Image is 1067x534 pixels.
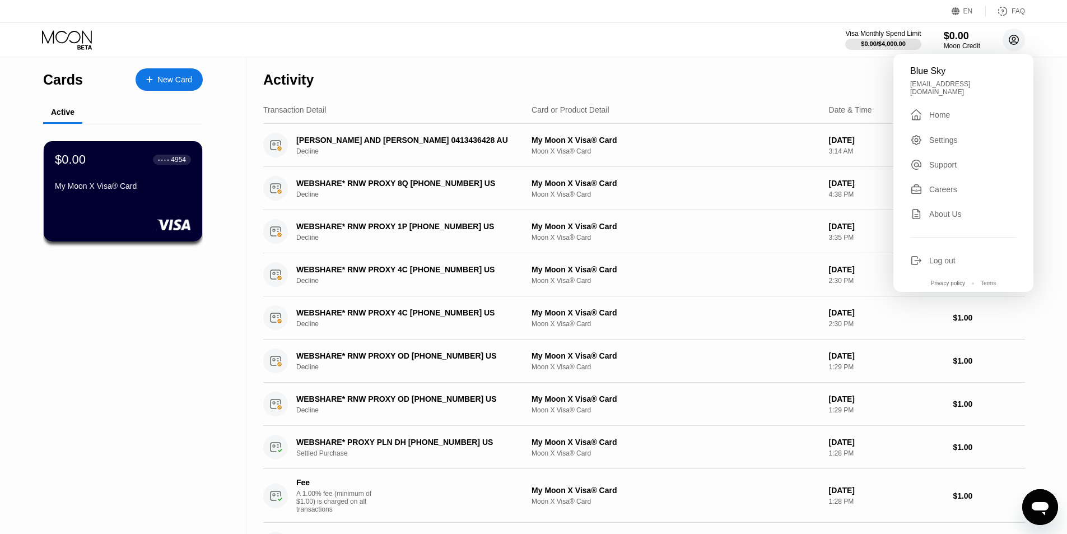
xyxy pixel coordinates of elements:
div: WEBSHARE* RNW PROXY OD [PHONE_NUMBER] USDeclineMy Moon X Visa® CardMoon X Visa® Card[DATE]1:29 PM... [263,383,1025,426]
div: WEBSHARE* PROXY PLN DH [PHONE_NUMBER] US [296,438,514,447]
div: [DATE] [829,438,944,447]
div: Decline [296,234,530,242]
div: Card or Product Detail [532,105,609,114]
div: WEBSHARE* RNW PROXY 4C [PHONE_NUMBER] USDeclineMy Moon X Visa® CardMoon X Visa® Card[DATE]2:30 PM... [263,296,1025,340]
div: 1:29 PM [829,406,944,414]
div: Terms [981,280,996,286]
div: Decline [296,191,530,198]
div:  [910,108,922,122]
div: WEBSHARE* RNW PROXY 8Q [PHONE_NUMBER] US [296,179,514,188]
div: Settled Purchase [296,449,530,457]
div: My Moon X Visa® Card [532,486,820,495]
div: My Moon X Visa® Card [532,265,820,274]
div: Decline [296,363,530,371]
div: Home [929,110,950,119]
div: Moon X Visa® Card [532,498,820,505]
div: Support [929,160,957,169]
div: WEBSHARE* RNW PROXY 8Q [PHONE_NUMBER] USDeclineMy Moon X Visa® CardMoon X Visa® Card[DATE]4:38 PM... [263,167,1025,210]
div: WEBSHARE* RNW PROXY 1P [PHONE_NUMBER] US [296,222,514,231]
div: Home [910,108,1017,122]
div: [DATE] [829,351,944,360]
div: Date & Time [829,105,872,114]
div: Log out [910,254,1017,267]
div: 1:28 PM [829,498,944,505]
div: My Moon X Visa® Card [532,308,820,317]
div: Moon X Visa® Card [532,234,820,242]
div: 1:29 PM [829,363,944,371]
div: WEBSHARE* RNW PROXY 1P [PHONE_NUMBER] USDeclineMy Moon X Visa® CardMoon X Visa® Card[DATE]3:35 PM... [263,210,1025,253]
div: About Us [929,210,962,219]
div: 3:35 PM [829,234,944,242]
div: Decline [296,406,530,414]
div: My Moon X Visa® Card [532,394,820,403]
div: Careers [929,185,957,194]
div: Decline [296,277,530,285]
div: $0.00Moon Credit [944,30,980,50]
div: WEBSHARE* RNW PROXY OD [PHONE_NUMBER] US [296,351,514,360]
div: Moon X Visa® Card [532,449,820,457]
div: $0.00 / $4,000.00 [861,40,906,47]
div: 1:28 PM [829,449,944,457]
div: Transaction Detail [263,105,326,114]
div: $1.00 [953,491,1025,500]
div: Log out [929,256,956,265]
div: WEBSHARE* RNW PROXY 4C [PHONE_NUMBER] US [296,308,514,317]
div: My Moon X Visa® Card [55,182,191,191]
div: Decline [296,320,530,328]
div: [DATE] [829,308,944,317]
div: [DATE] [829,486,944,495]
div: FAQ [986,6,1025,17]
div: New Card [136,68,203,91]
div: [DATE] [829,394,944,403]
div: My Moon X Visa® Card [532,179,820,188]
div: Moon X Visa® Card [532,277,820,285]
div: 3:14 AM [829,147,944,155]
div: Moon X Visa® Card [532,406,820,414]
div: $0.00 [944,30,980,42]
div: [DATE] [829,136,944,145]
div: 4:38 PM [829,191,944,198]
iframe: Button to launch messaging window [1022,489,1058,525]
div: Moon X Visa® Card [532,147,820,155]
div: 2:30 PM [829,277,944,285]
div: My Moon X Visa® Card [532,136,820,145]
div: 2:30 PM [829,320,944,328]
div: [PERSON_NAME] AND [PERSON_NAME] 0413436428 AU [296,136,514,145]
div: Moon Credit [944,42,980,50]
div: Settings [910,134,1017,146]
div: 4954 [171,156,186,164]
div: Activity [263,72,314,88]
div: Active [51,108,74,117]
div: Moon X Visa® Card [532,363,820,371]
div: Support [910,159,1017,171]
div: Settings [929,136,958,145]
div: Moon X Visa® Card [532,191,820,198]
div: Moon X Visa® Card [532,320,820,328]
div: $1.00 [953,356,1025,365]
div: My Moon X Visa® Card [532,351,820,360]
div: A 1.00% fee (minimum of $1.00) is charged on all transactions [296,490,380,513]
div: FAQ [1012,7,1025,15]
div: $0.00● ● ● ●4954My Moon X Visa® Card [44,141,202,242]
div: ● ● ● ● [158,158,169,161]
div: [EMAIL_ADDRESS][DOMAIN_NAME] [910,80,1017,96]
div: WEBSHARE* RNW PROXY 4C [PHONE_NUMBER] US [296,265,514,274]
div: WEBSHARE* RNW PROXY OD [PHONE_NUMBER] US [296,394,514,403]
div: [PERSON_NAME] AND [PERSON_NAME] 0413436428 AUDeclineMy Moon X Visa® CardMoon X Visa® Card[DATE]3:... [263,124,1025,167]
div: Decline [296,147,530,155]
div: Blue Sky [910,66,1017,76]
div: $0.00 [55,152,86,167]
div: EN [963,7,973,15]
div: $1.00 [953,443,1025,452]
div: [DATE] [829,265,944,274]
div: WEBSHARE* RNW PROXY OD [PHONE_NUMBER] USDeclineMy Moon X Visa® CardMoon X Visa® Card[DATE]1:29 PM... [263,340,1025,383]
div: [DATE] [829,222,944,231]
div: Careers [910,183,1017,196]
div: WEBSHARE* PROXY PLN DH [PHONE_NUMBER] USSettled PurchaseMy Moon X Visa® CardMoon X Visa® Card[DAT... [263,426,1025,469]
div: Cards [43,72,83,88]
div: $1.00 [953,313,1025,322]
div: [DATE] [829,179,944,188]
div: Privacy policy [931,280,965,286]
